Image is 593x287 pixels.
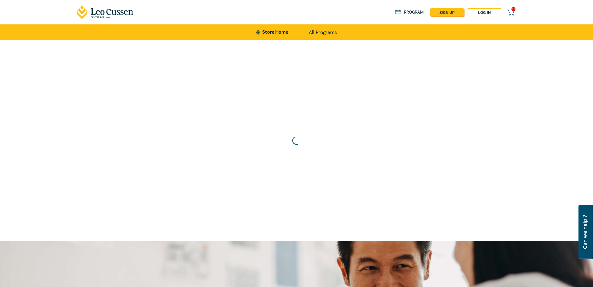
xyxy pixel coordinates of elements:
a: Program [395,9,424,16]
span: Can we help ? [582,209,588,255]
a: sign up [430,8,464,16]
span: 0 [511,7,515,11]
a: Log in [468,8,501,16]
a: Store Home [256,29,299,36]
a: All Programs [309,24,337,40]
